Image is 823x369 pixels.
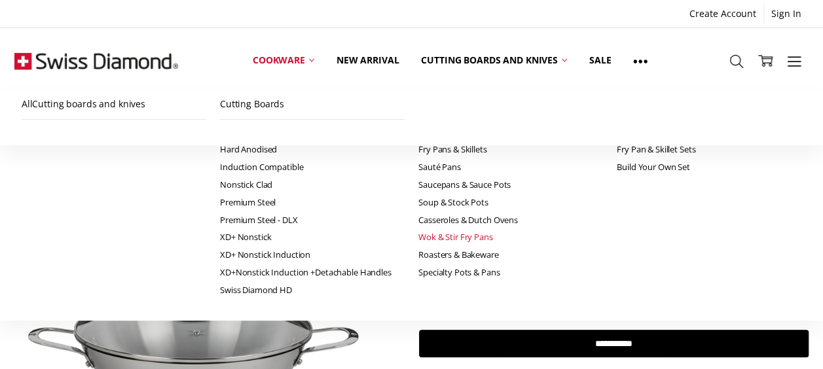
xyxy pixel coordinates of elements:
[578,31,622,90] a: Sale
[622,31,659,90] a: Show All
[410,31,578,90] a: Cutting boards and knives
[220,90,405,119] a: Cutting Boards
[764,5,809,23] a: Sign In
[14,28,178,94] img: Free Shipping On Every Order
[325,31,410,90] a: New arrival
[682,5,763,23] a: Create Account
[242,31,325,90] a: Cookware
